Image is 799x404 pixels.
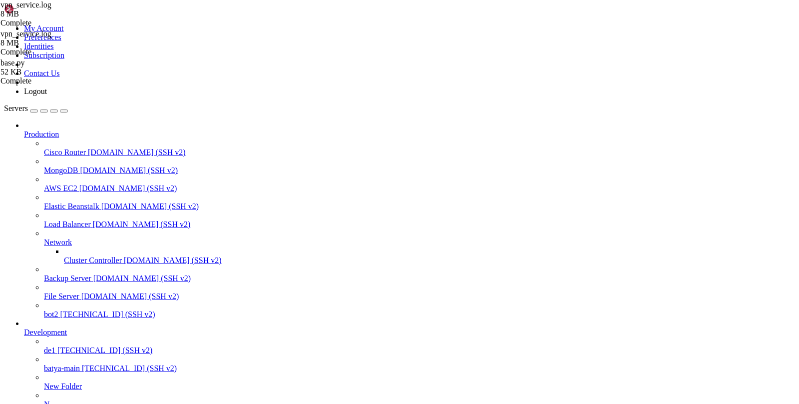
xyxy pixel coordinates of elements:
div: 8 MB [0,38,100,47]
div: Complete [0,18,100,27]
span: vpn_service.log [0,0,51,9]
span: vpn_service.log [0,29,100,47]
div: Complete [0,47,100,56]
div: 8 MB [0,9,100,18]
span: vpn_service.log [0,0,100,18]
span: base.py [0,58,100,76]
div: Complete [0,76,100,85]
div: 52 KB [0,67,100,76]
span: vpn_service.log [0,29,51,38]
span: base.py [0,58,24,67]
